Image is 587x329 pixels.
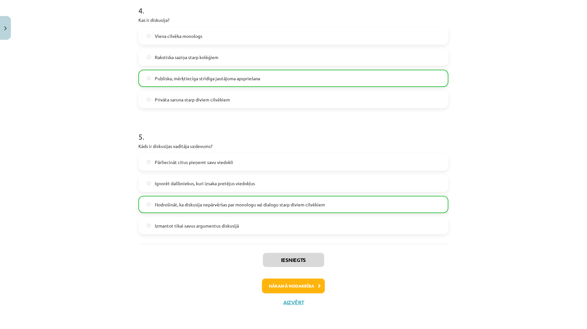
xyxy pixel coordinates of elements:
input: Nodrošināt, ka diskusija nepārvēršas par monologu vai dialogu starp diviem cilvēkiem [147,203,151,207]
button: Iesniegts [263,253,324,267]
button: Nākamā nodarbība [262,279,325,293]
img: icon-close-lesson-0947bae3869378f0d4975bcd49f059093ad1ed9edebbc8119c70593378902aed.svg [4,26,7,30]
span: Izmantot tikai savus argumentus diskusijā [155,222,239,229]
span: Pārliecināt citus pieņemt savu viedokli [155,159,233,166]
input: Publiska, mērķtiecīga strīdīga jautājuma apspriešana [147,76,151,81]
input: Rakstiska saziņa starp kolēģiem [147,55,151,59]
span: Publiska, mērķtiecīga strīdīga jautājuma apspriešana [155,75,260,82]
span: Viena cilvēka monologs [155,33,202,39]
input: Izmantot tikai savus argumentus diskusijā [147,224,151,228]
p: Kas ir diskusija? [138,17,449,23]
span: Rakstiska saziņa starp kolēģiem [155,54,218,61]
input: Viena cilvēka monologs [147,34,151,38]
span: Ignorēt dalībniekus, kuri izsaka pretējus viedokļus [155,180,255,187]
button: Aizvērt [281,299,306,306]
p: Kāds ir diskusijas vadītāja uzdevums? [138,143,449,150]
input: Ignorēt dalībniekus, kuri izsaka pretējus viedokļus [147,181,151,186]
span: Privāta saruna starp diviem cilvēkiem [155,96,230,103]
input: Privāta saruna starp diviem cilvēkiem [147,98,151,102]
span: Nodrošināt, ka diskusija nepārvēršas par monologu vai dialogu starp diviem cilvēkiem [155,201,325,208]
input: Pārliecināt citus pieņemt savu viedokli [147,160,151,164]
h1: 5 . [138,121,449,141]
